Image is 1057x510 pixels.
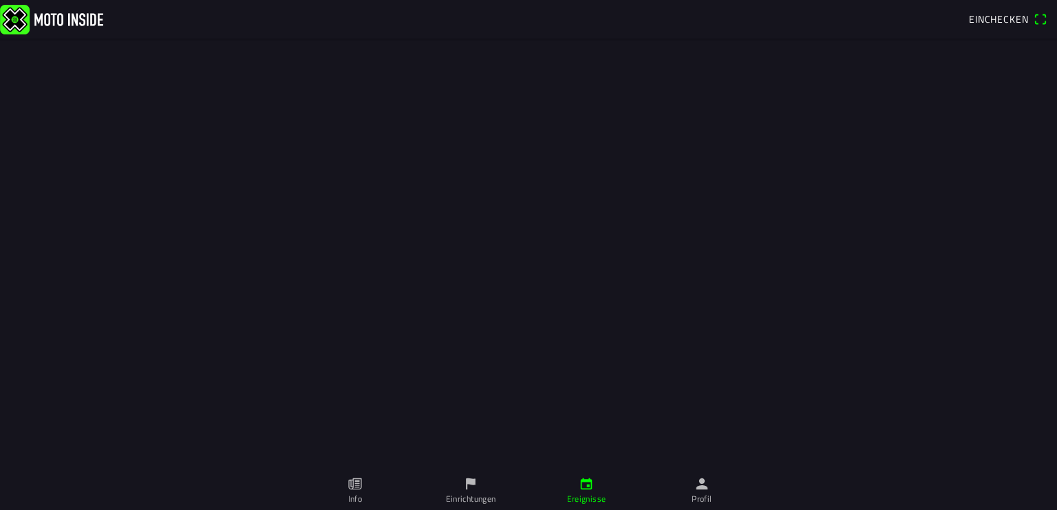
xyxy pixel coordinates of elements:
[348,476,363,491] ion-icon: paper
[446,493,496,505] ion-label: Einrichtungen
[567,493,606,505] ion-label: Ereignisse
[579,476,594,491] ion-icon: calendar
[962,8,1054,30] a: Eincheckenqr scanner
[694,476,709,491] ion-icon: person
[463,476,478,491] ion-icon: flag
[969,12,1028,26] span: Einchecken
[348,493,362,505] ion-label: Info
[692,493,712,505] ion-label: Profil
